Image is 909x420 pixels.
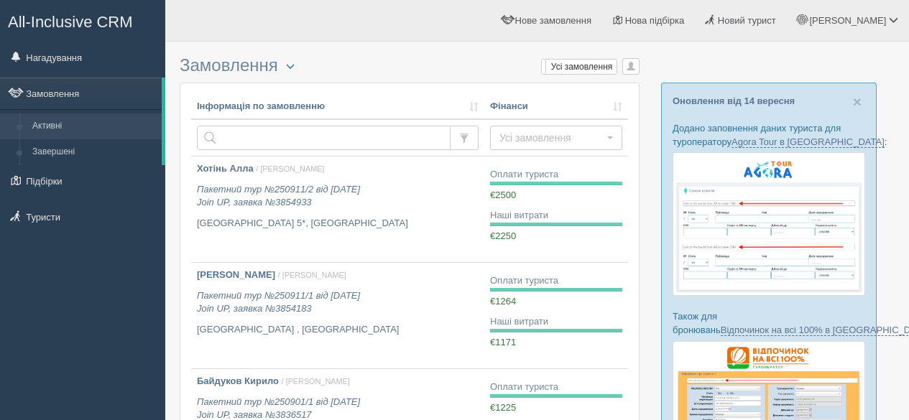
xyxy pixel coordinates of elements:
[490,381,622,394] div: Оплати туриста
[673,152,865,296] img: agora-tour-%D1%84%D0%BE%D1%80%D0%BC%D0%B0-%D0%B1%D1%80%D0%BE%D0%BD%D1%8E%D0%B2%D0%B0%D0%BD%D0%BD%...
[490,230,516,241] span: €2250
[26,113,162,139] a: Активні
[853,94,862,109] button: Close
[490,296,516,307] span: €1264
[278,271,346,279] span: / [PERSON_NAME]
[197,100,479,113] a: Інформація по замовленню
[673,309,865,337] p: Також для бронювань :
[490,274,622,288] div: Оплати туриста
[490,100,622,113] a: Фінанси
[809,15,886,26] span: [PERSON_NAME]
[490,168,622,182] div: Оплати туриста
[542,60,617,74] label: Усі замовлення
[490,337,516,347] span: €1171
[625,15,685,26] span: Нова підбірка
[282,377,350,386] span: / [PERSON_NAME]
[490,190,516,200] span: €2500
[197,375,279,386] b: Байдуков Кирило
[499,131,604,145] span: Усі замовлення
[853,93,862,110] span: ×
[197,290,360,314] i: Пакетний тур №250911/1 від [DATE] Join UP, заявка №3854183
[26,139,162,165] a: Завершені
[718,15,776,26] span: Новий турист
[515,15,591,26] span: Нове замовлення
[490,315,622,329] div: Наші витрати
[180,56,640,75] h3: Замовлення
[197,184,360,208] i: Пакетний тур №250911/2 від [DATE] Join UP, заявка №3854933
[191,263,484,368] a: [PERSON_NAME] / [PERSON_NAME] Пакетний тур №250911/1 від [DATE]Join UP, заявка №3854183 [GEOGRAPH...
[197,269,275,280] b: [PERSON_NAME]
[191,157,484,262] a: Хотінь Алла / [PERSON_NAME] Пакетний тур №250911/2 від [DATE]Join UP, заявка №3854933 [GEOGRAPHIC...
[673,121,865,149] p: Додано заповнення даних туриста для туроператору :
[197,323,479,337] p: [GEOGRAPHIC_DATA] , [GEOGRAPHIC_DATA]
[197,163,254,174] b: Хотінь Алла
[490,209,622,223] div: Наші витрати
[1,1,165,40] a: All-Inclusive CRM
[197,217,479,230] p: [GEOGRAPHIC_DATA] 5*, [GEOGRAPHIC_DATA]
[732,136,885,148] a: Agora Tour в [GEOGRAPHIC_DATA]
[197,126,451,150] input: Пошук за номером замовлення, ПІБ або паспортом туриста
[490,126,622,150] button: Усі замовлення
[256,164,324,173] span: / [PERSON_NAME]
[673,95,795,106] a: Оновлення від 14 вересня
[8,13,133,31] span: All-Inclusive CRM
[490,402,516,413] span: €1225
